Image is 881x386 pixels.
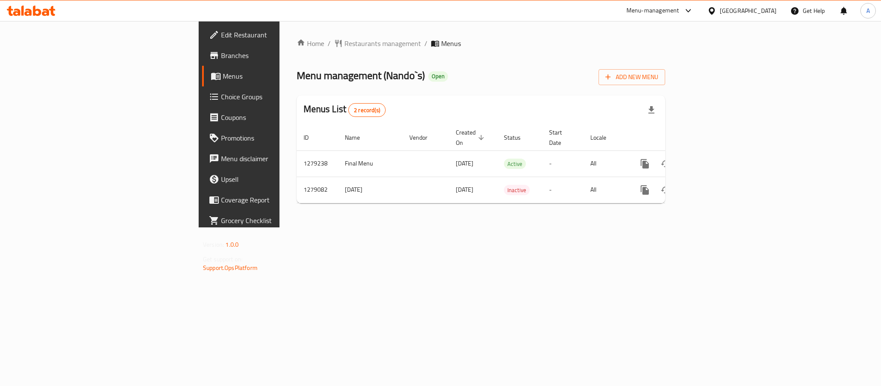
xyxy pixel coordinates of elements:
table: enhanced table [297,125,724,203]
li: / [424,38,427,49]
a: Menus [202,66,346,86]
span: Active [504,159,526,169]
span: Name [345,132,371,143]
span: A [866,6,870,15]
button: Add New Menu [599,69,665,85]
button: more [635,180,655,200]
span: Choice Groups [221,92,339,102]
span: Created On [456,127,487,148]
a: Upsell [202,169,346,190]
span: Menus [441,38,461,49]
a: Restaurants management [334,38,421,49]
span: Add New Menu [605,72,658,83]
td: - [542,150,583,177]
span: Upsell [221,174,339,184]
span: Menus [223,71,339,81]
h2: Menus List [304,103,386,117]
span: Inactive [504,185,530,195]
a: Choice Groups [202,86,346,107]
span: [DATE] [456,158,473,169]
span: Coupons [221,112,339,123]
td: [DATE] [338,177,402,203]
span: Menu disclaimer [221,153,339,164]
div: Menu-management [626,6,679,16]
span: Coverage Report [221,195,339,205]
span: Locale [590,132,617,143]
span: Grocery Checklist [221,215,339,226]
span: Start Date [549,127,573,148]
button: Change Status [655,153,676,174]
a: Menu disclaimer [202,148,346,169]
span: Branches [221,50,339,61]
a: Support.OpsPlatform [203,262,258,273]
span: Edit Restaurant [221,30,339,40]
div: [GEOGRAPHIC_DATA] [720,6,777,15]
div: Open [428,71,448,82]
a: Branches [202,45,346,66]
span: 2 record(s) [349,106,385,114]
td: - [542,177,583,203]
span: Get support on: [203,254,243,265]
span: Restaurants management [344,38,421,49]
a: Promotions [202,128,346,148]
span: Menu management ( Nando`s ) [297,66,425,85]
span: Promotions [221,133,339,143]
th: Actions [628,125,724,151]
button: more [635,153,655,174]
a: Coupons [202,107,346,128]
span: Version: [203,239,224,250]
span: Open [428,73,448,80]
td: All [583,177,628,203]
span: Vendor [409,132,439,143]
button: Change Status [655,180,676,200]
a: Edit Restaurant [202,25,346,45]
span: 1.0.0 [225,239,239,250]
td: Final Menu [338,150,402,177]
div: Total records count [348,103,386,117]
a: Coverage Report [202,190,346,210]
span: ID [304,132,320,143]
a: Grocery Checklist [202,210,346,231]
div: Export file [641,100,662,120]
span: [DATE] [456,184,473,195]
nav: breadcrumb [297,38,665,49]
span: Status [504,132,532,143]
td: All [583,150,628,177]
